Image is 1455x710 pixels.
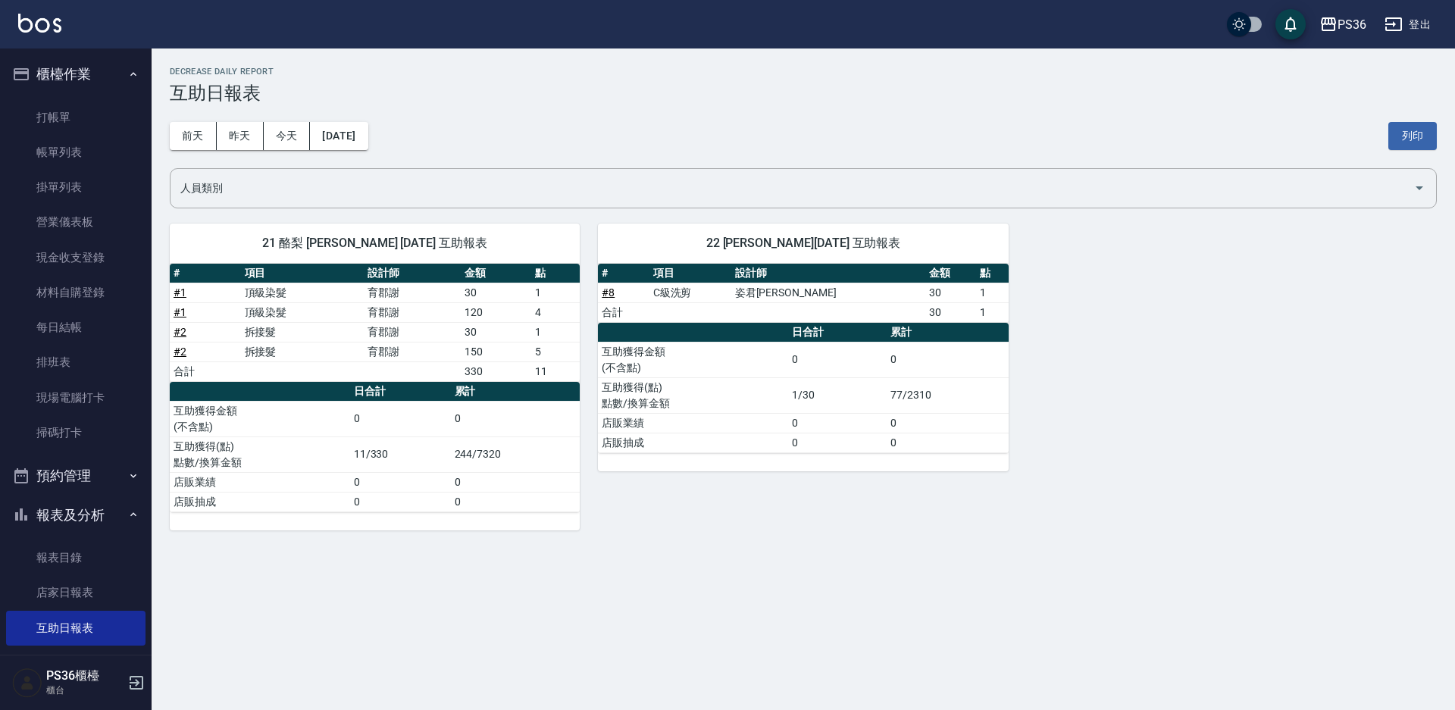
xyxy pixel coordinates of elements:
td: 0 [451,401,580,436]
td: 育郡謝 [364,342,461,361]
td: 0 [887,413,1008,433]
td: 店販業績 [598,413,788,433]
a: #2 [174,346,186,358]
button: 報表及分析 [6,496,145,535]
td: 120 [461,302,532,322]
img: Person [12,668,42,698]
table: a dense table [598,323,1008,453]
img: Logo [18,14,61,33]
a: 營業儀表板 [6,205,145,239]
td: 合計 [598,302,649,322]
td: 互助獲得金額 (不含點) [598,342,788,377]
th: 點 [976,264,1009,283]
table: a dense table [170,264,580,382]
button: 櫃檯作業 [6,55,145,94]
a: 店家日報表 [6,575,145,610]
input: 人員名稱 [177,175,1407,202]
button: 登出 [1378,11,1437,39]
h5: PS36櫃檯 [46,668,124,683]
table: a dense table [598,264,1008,323]
th: 項目 [649,264,731,283]
button: PS36 [1313,9,1372,40]
a: #1 [174,306,186,318]
button: 列印 [1388,122,1437,150]
button: 昨天 [217,122,264,150]
a: #2 [174,326,186,338]
td: 244/7320 [451,436,580,472]
table: a dense table [170,382,580,512]
button: 前天 [170,122,217,150]
td: 0 [887,433,1008,452]
td: 1/30 [788,377,887,413]
td: 0 [788,413,887,433]
a: 現場電腦打卡 [6,380,145,415]
th: 金額 [925,264,976,283]
h2: Decrease Daily Report [170,67,1437,77]
button: save [1275,9,1306,39]
span: 22 [PERSON_NAME][DATE] 互助報表 [616,236,990,251]
a: 每日結帳 [6,310,145,345]
th: 累計 [887,323,1008,342]
td: 150 [461,342,532,361]
a: 材料自購登錄 [6,275,145,310]
a: 排班表 [6,345,145,380]
td: 0 [350,492,451,511]
a: 帳單列表 [6,135,145,170]
td: 頂級染髮 [241,283,364,302]
th: 點 [531,264,580,283]
a: 報表目錄 [6,540,145,575]
th: 設計師 [731,264,925,283]
a: 互助日報表 [6,611,145,646]
p: 櫃台 [46,683,124,697]
a: 掃碼打卡 [6,415,145,450]
td: 合計 [170,361,241,381]
th: 項目 [241,264,364,283]
td: 30 [925,283,976,302]
a: #8 [602,286,615,299]
th: 金額 [461,264,532,283]
td: 店販抽成 [170,492,350,511]
th: 累計 [451,382,580,402]
a: 打帳單 [6,100,145,135]
td: 拆接髮 [241,342,364,361]
td: 1 [976,302,1009,322]
td: 互助獲得(點) 點數/換算金額 [170,436,350,472]
td: 育郡謝 [364,302,461,322]
td: 1 [531,283,580,302]
td: 30 [461,322,532,342]
td: 0 [451,492,580,511]
td: 5 [531,342,580,361]
td: 拆接髮 [241,322,364,342]
span: 21 酪梨 [PERSON_NAME] [DATE] 互助報表 [188,236,562,251]
td: 姿君[PERSON_NAME] [731,283,925,302]
td: 11/330 [350,436,451,472]
td: 育郡謝 [364,322,461,342]
td: 0 [350,401,451,436]
a: 掛單列表 [6,170,145,205]
td: 11 [531,361,580,381]
th: 設計師 [364,264,461,283]
td: 330 [461,361,532,381]
th: # [598,264,649,283]
td: 0 [788,342,887,377]
h3: 互助日報表 [170,83,1437,104]
a: #1 [174,286,186,299]
td: 頂級染髮 [241,302,364,322]
button: 今天 [264,122,311,150]
td: 0 [350,472,451,492]
a: 現金收支登錄 [6,240,145,275]
td: 店販業績 [170,472,350,492]
td: 30 [925,302,976,322]
button: [DATE] [310,122,368,150]
td: C級洗剪 [649,283,731,302]
td: 互助獲得金額 (不含點) [170,401,350,436]
th: # [170,264,241,283]
td: 0 [887,342,1008,377]
button: Open [1407,176,1432,200]
td: 30 [461,283,532,302]
a: 互助排行榜 [6,646,145,680]
th: 日合計 [788,323,887,342]
div: PS36 [1338,15,1366,34]
td: 1 [976,283,1009,302]
th: 日合計 [350,382,451,402]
